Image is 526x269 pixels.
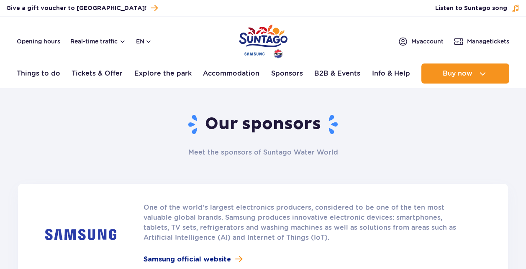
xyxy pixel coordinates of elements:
span: Listen to Suntago song [435,4,507,13]
a: Give a gift voucher to [GEOGRAPHIC_DATA]! [6,3,158,14]
span: Buy now [443,70,472,77]
button: Buy now [421,63,509,84]
a: Managetickets [454,36,509,46]
a: Info & Help [372,63,410,84]
a: Accommodation [203,63,259,84]
img: Samsung [45,229,116,240]
p: One of the world’s largest electronics producers, considered to be one of the ten most valuable g... [144,203,466,243]
a: B2B & Events [314,63,360,84]
span: My account [411,37,444,46]
a: Myaccount [398,36,444,46]
button: Listen to Suntago song [435,4,520,13]
a: Things to do [17,63,60,84]
h2: Meet the sponsors of Suntago Water World [144,148,382,157]
span: Manage tickets [467,37,509,46]
span: Give a gift voucher to [GEOGRAPHIC_DATA]! [6,4,146,13]
h1: Our sponsors [18,114,508,135]
a: Samsung official website [144,254,466,264]
span: Samsung official website [144,254,231,264]
a: Park of Poland [239,21,287,59]
button: en [136,37,152,46]
a: Tickets & Offer [72,63,123,84]
a: Opening hours [17,37,60,46]
button: Real-time traffic [70,38,126,45]
a: Explore the park [134,63,192,84]
a: Sponsors [271,63,303,84]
